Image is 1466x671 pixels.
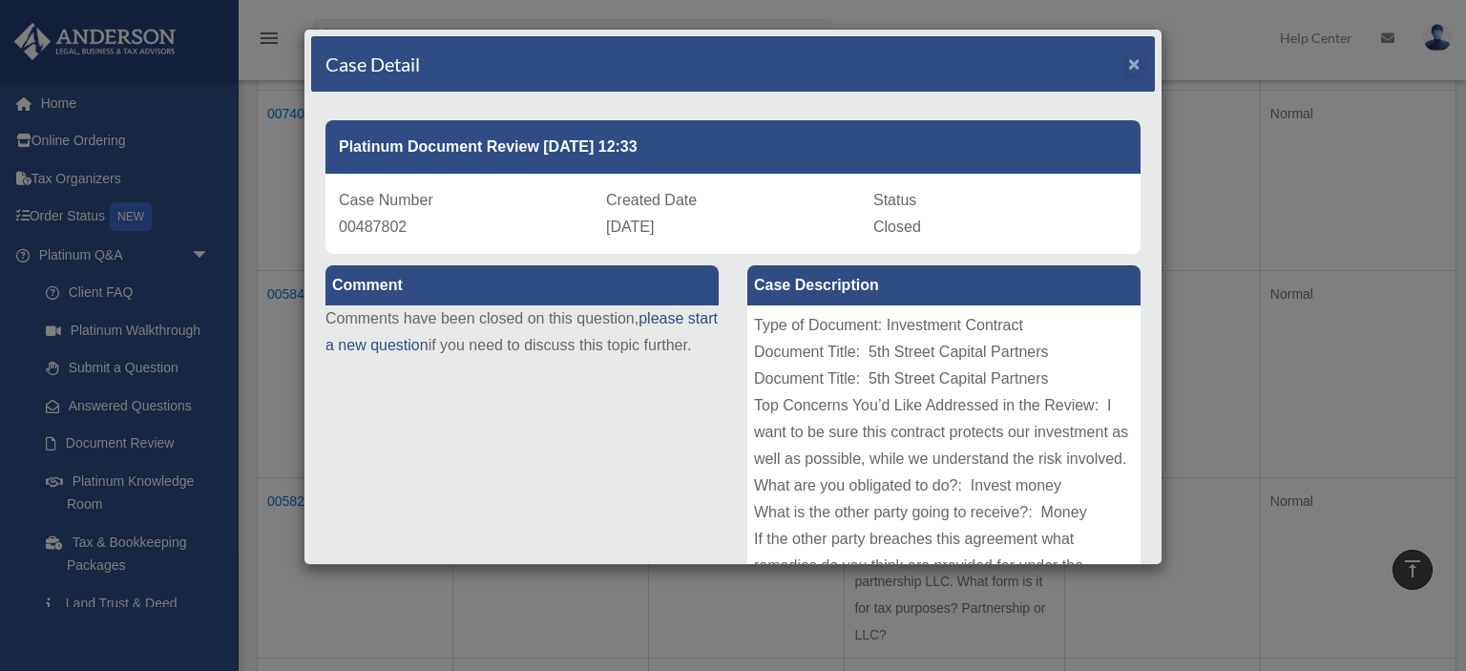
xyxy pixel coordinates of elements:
[747,305,1141,592] div: Type of Document: Investment Contract Document Title: 5th Street Capital Partners Document Title:...
[747,265,1141,305] label: Case Description
[325,120,1141,174] div: Platinum Document Review [DATE] 12:33
[325,305,719,359] p: Comments have been closed on this question, if you need to discuss this topic further.
[339,192,433,208] span: Case Number
[1128,52,1141,74] span: ×
[873,219,921,235] span: Closed
[606,192,697,208] span: Created Date
[873,192,916,208] span: Status
[325,51,420,77] h4: Case Detail
[325,265,719,305] label: Comment
[325,310,718,353] a: please start a new question
[606,219,654,235] span: [DATE]
[1128,53,1141,73] button: Close
[339,219,407,235] span: 00487802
